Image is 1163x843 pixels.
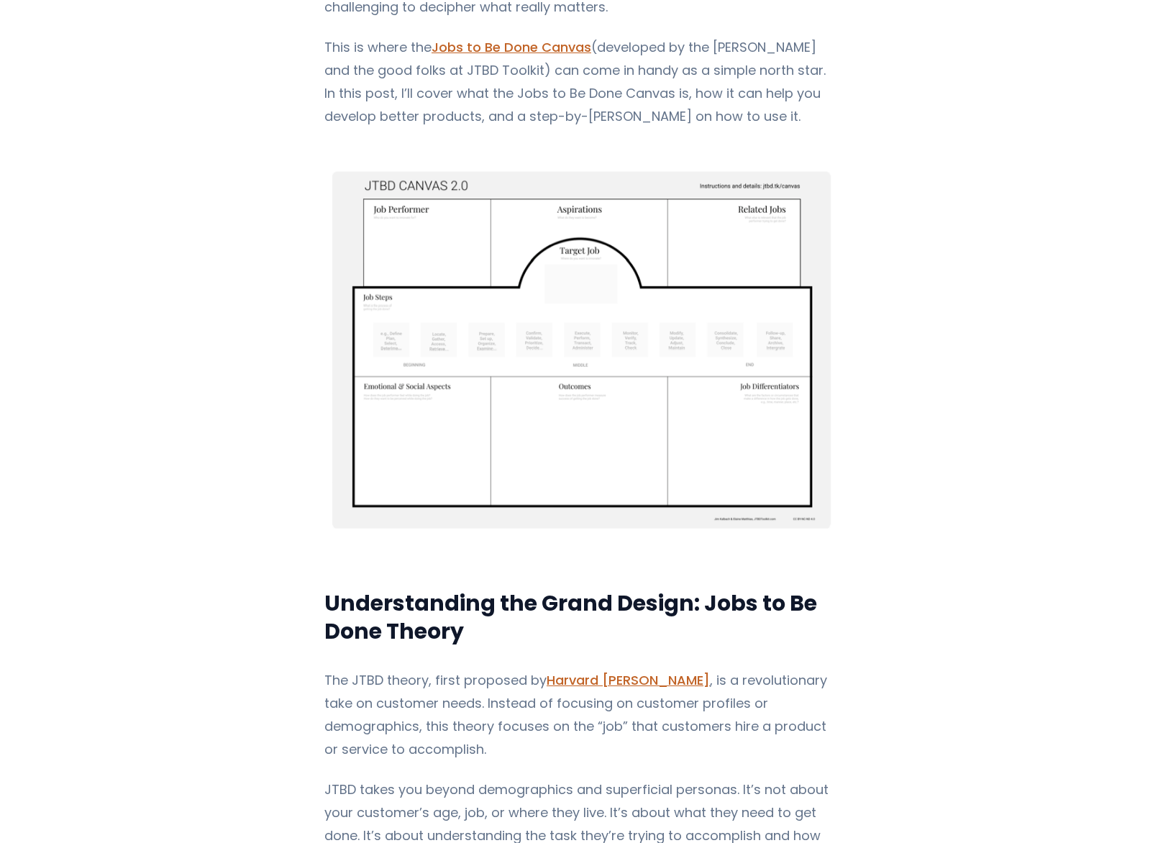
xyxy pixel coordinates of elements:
p: The JTBD theory, first proposed by , is a revolutionary take on customer needs. Instead of focusi... [324,669,839,761]
a: Harvard [PERSON_NAME] [547,671,710,689]
p: This is where the (developed by the [PERSON_NAME] and the good folks at JTBD Toolkit) can come in... [324,36,839,128]
img: Jobs to Be Done Canvas [324,151,839,549]
a: Jobs to Be Done Canvas [432,38,591,56]
h2: Understanding the Grand Design: Jobs to Be Done Theory [324,589,839,647]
